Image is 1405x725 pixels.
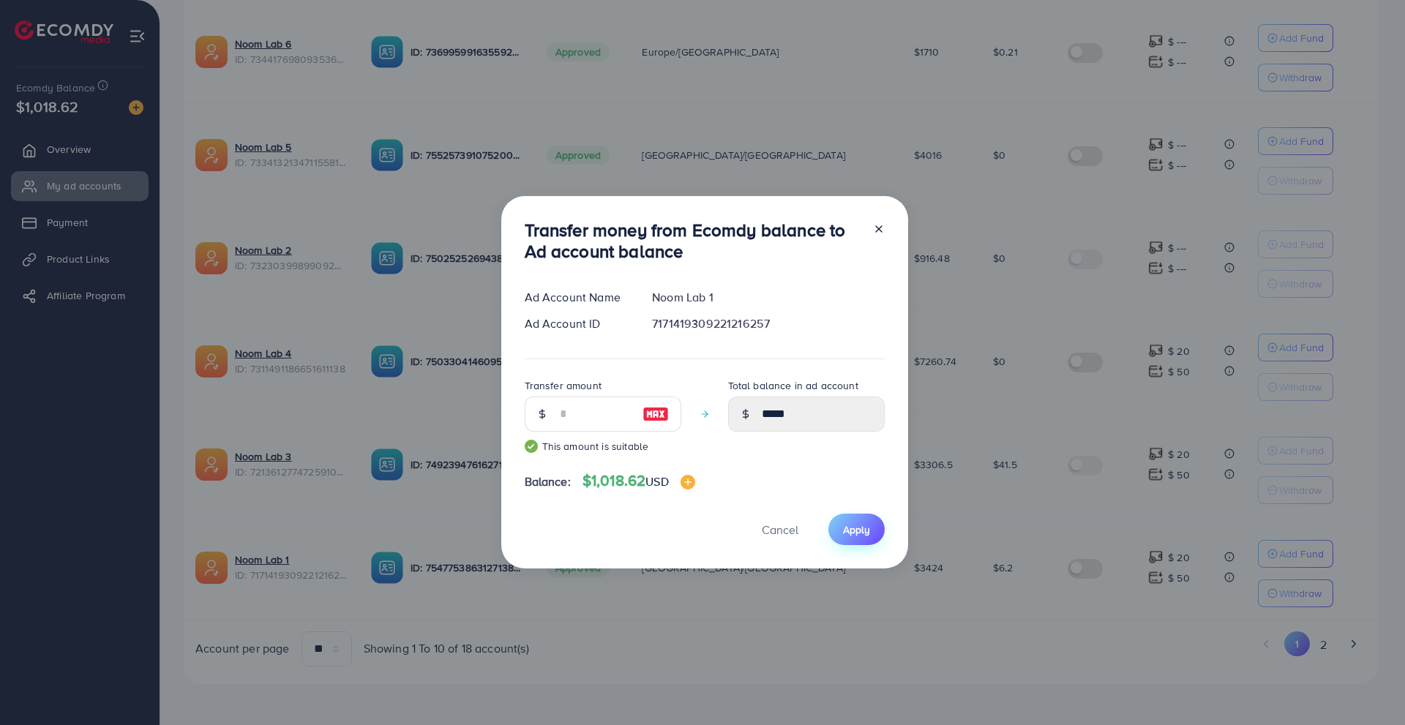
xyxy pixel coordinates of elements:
[645,473,668,489] span: USD
[743,514,817,545] button: Cancel
[828,514,885,545] button: Apply
[728,378,858,393] label: Total balance in ad account
[525,440,538,453] img: guide
[1343,659,1394,714] iframe: Chat
[525,473,571,490] span: Balance:
[762,522,798,538] span: Cancel
[525,439,681,454] small: This amount is suitable
[843,522,870,537] span: Apply
[681,475,695,489] img: image
[525,378,602,393] label: Transfer amount
[513,315,641,332] div: Ad Account ID
[642,405,669,423] img: image
[513,289,641,306] div: Ad Account Name
[525,219,861,262] h3: Transfer money from Ecomdy balance to Ad account balance
[582,472,695,490] h4: $1,018.62
[640,315,896,332] div: 7171419309221216257
[640,289,896,306] div: Noom Lab 1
